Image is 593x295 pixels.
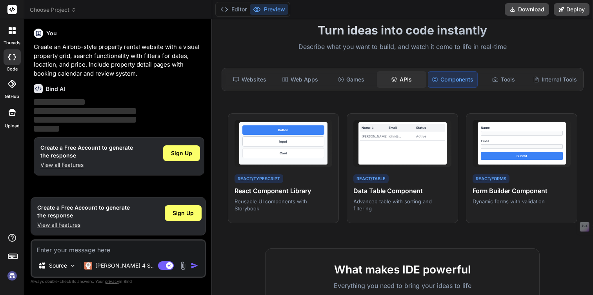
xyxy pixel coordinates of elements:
p: Advanced table with sorting and filtering [353,198,451,212]
div: Submit [481,152,563,160]
h6: Bind AI [46,85,65,93]
button: Deploy [554,3,589,16]
button: Download [505,3,549,16]
p: View all Features [37,221,130,229]
span: ‌ [34,126,59,132]
div: Name ↓ [362,125,389,130]
p: Source [49,262,67,270]
label: GitHub [5,93,19,100]
div: React/Forms [473,174,509,183]
img: attachment [178,261,187,270]
h4: Data Table Component [353,186,451,195]
p: Always double-check its answers. Your in Bind [31,278,206,285]
h2: What makes IDE powerful [278,261,527,278]
p: Everything you need to bring your ideas to life [278,281,527,290]
img: icon [191,262,198,270]
h1: Turn ideas into code instantly [217,23,589,37]
button: Editor [217,4,250,15]
span: ‌ [34,99,85,105]
label: Upload [5,123,20,129]
div: APIs [377,71,426,88]
p: Dynamic forms with validation [473,198,571,205]
div: Tools [479,71,528,88]
div: Name [481,125,563,130]
p: Reusable UI components with Storybook [235,198,333,212]
div: john@... [389,134,416,139]
div: Components [428,71,478,88]
img: signin [5,269,19,282]
div: [PERSON_NAME] [362,134,389,139]
div: React/Table [353,174,389,183]
div: Input [242,136,324,147]
label: code [7,66,18,72]
div: Games [326,71,375,88]
p: [PERSON_NAME] 4 S.. [95,262,154,270]
h4: React Component Library [235,186,333,195]
h6: You [46,29,57,37]
button: Preview [250,4,288,15]
p: Describe what you want to build, and watch it come to life in real-time [217,42,589,52]
label: threads [4,40,20,46]
span: Choose Project [30,6,76,14]
div: Web Apps [276,71,325,88]
span: ‌ [34,117,136,123]
h1: Create a Free Account to generate the response [37,204,130,219]
div: Card [242,148,324,158]
div: Internal Tools [530,71,580,88]
div: Button [242,125,324,135]
h1: Create a Free Account to generate the response [40,144,133,159]
p: Create an Airbnb-style property rental website with a visual property grid, search functionality ... [34,43,204,78]
div: Email [389,125,416,130]
h4: Form Builder Component [473,186,571,195]
span: Sign Up [173,209,194,217]
div: Websites [225,71,274,88]
div: React/TypeScript [235,174,283,183]
img: Pick Models [69,262,76,269]
img: Claude 4 Sonnet [84,262,92,270]
div: Active [416,134,444,139]
span: Sign Up [171,149,192,157]
span: privacy [105,279,119,284]
div: Email [481,139,563,143]
span: ‌ [34,108,136,114]
p: View all Features [40,161,133,169]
